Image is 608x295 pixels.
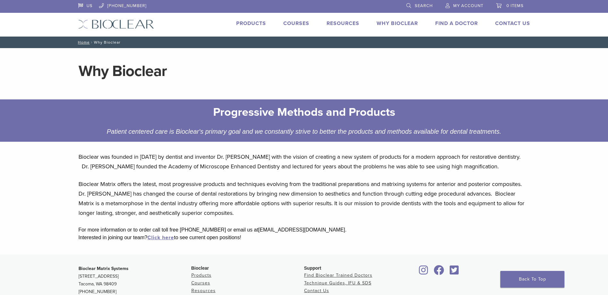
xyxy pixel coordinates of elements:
p: Bioclear Matrix offers the latest, most progressive products and techniques evolving from the tra... [79,179,530,218]
a: Courses [191,280,210,286]
h2: Progressive Methods and Products [106,105,502,120]
img: Bioclear [78,20,154,29]
span: 0 items [506,3,524,8]
a: Contact Us [495,20,530,27]
span: Support [304,265,321,271]
a: Courses [283,20,309,27]
span: Bioclear [191,265,209,271]
a: Home [76,40,90,45]
span: My Account [453,3,483,8]
a: Find A Doctor [435,20,478,27]
a: Products [191,273,212,278]
div: For more information or to order call toll free [PHONE_NUMBER] or email us at [EMAIL_ADDRESS][DOM... [79,226,530,234]
p: Bioclear was founded in [DATE] by dentist and inventor Dr. [PERSON_NAME] with the vision of creat... [79,152,530,171]
a: Why Bioclear [377,20,418,27]
span: / [90,41,94,44]
a: Back To Top [500,271,564,288]
a: Resources [191,288,216,293]
a: Contact Us [304,288,329,293]
a: Technique Guides, IFU & SDS [304,280,371,286]
h1: Why Bioclear [79,63,530,79]
div: Patient centered care is Bioclear's primary goal and we constantly strive to better the products ... [101,126,507,137]
a: Resources [327,20,359,27]
a: Bioclear [417,269,430,275]
a: Click here [147,234,174,241]
div: Interested in joining our team? to see current open positions! [79,234,530,241]
strong: Bioclear Matrix Systems [79,266,129,271]
a: Bioclear [448,269,461,275]
a: Find Bioclear Trained Doctors [304,273,372,278]
nav: Why Bioclear [73,37,535,48]
span: Search [415,3,433,8]
a: Products [236,20,266,27]
a: Bioclear [432,269,446,275]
